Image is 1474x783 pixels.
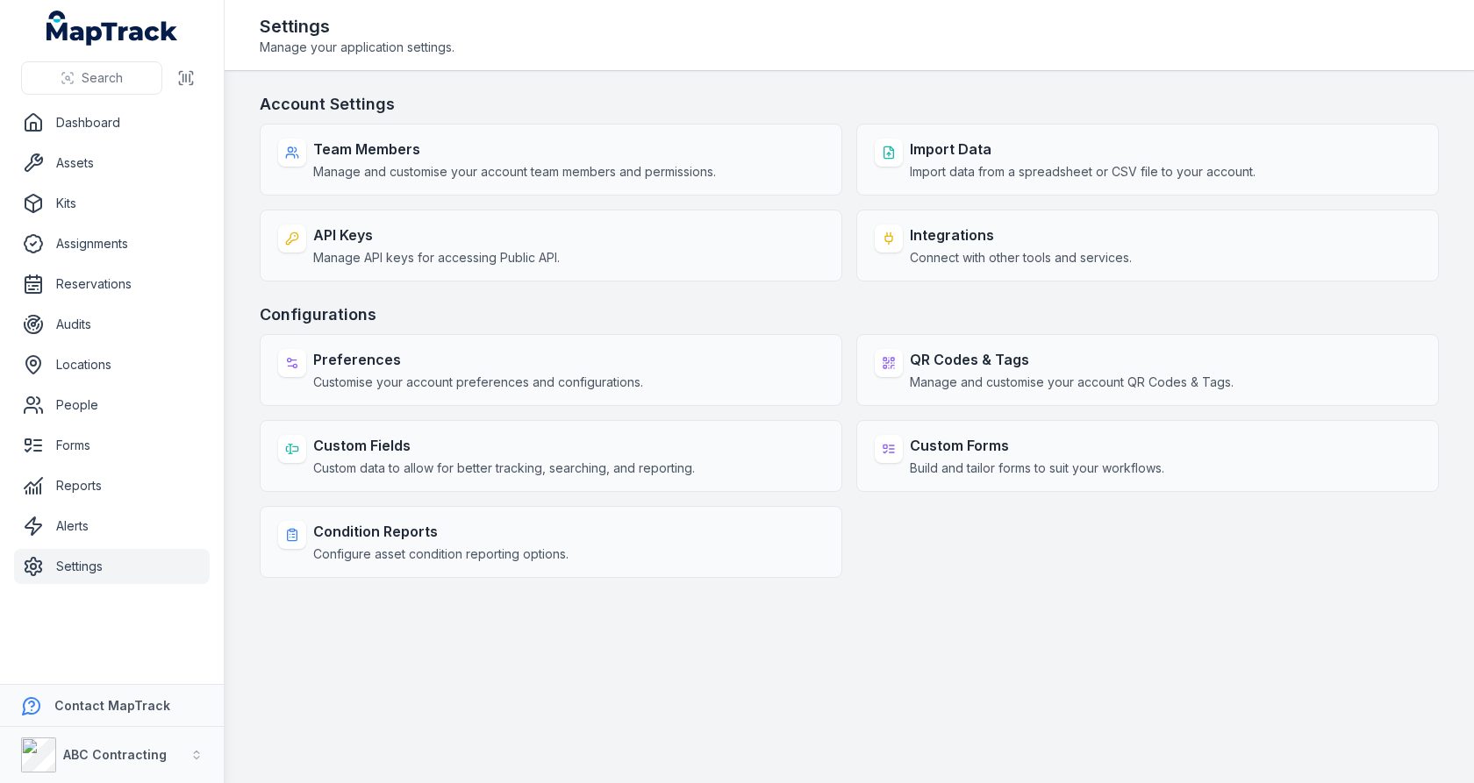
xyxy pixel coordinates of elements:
[47,11,178,46] a: MapTrack
[14,186,210,221] a: Kits
[313,374,643,391] span: Customise your account preferences and configurations.
[313,459,695,477] span: Custom data to allow for better tracking, searching, and reporting.
[260,334,842,406] a: PreferencesCustomise your account preferences and configurations.
[21,61,162,95] button: Search
[910,349,1234,370] strong: QR Codes & Tags
[910,224,1132,246] strong: Integrations
[260,210,842,281] a: API KeysManage API keys for accessing Public API.
[260,39,454,56] span: Manage your application settings.
[856,420,1439,492] a: Custom FormsBuild and tailor forms to suit your workflows.
[14,267,210,302] a: Reservations
[14,347,210,382] a: Locations
[910,459,1164,477] span: Build and tailor forms to suit your workflows.
[856,210,1439,281] a: IntegrationsConnect with other tools and services.
[313,435,695,456] strong: Custom Fields
[260,303,1439,327] h3: Configurations
[260,506,842,578] a: Condition ReportsConfigure asset condition reporting options.
[313,249,560,267] span: Manage API keys for accessing Public API.
[313,349,643,370] strong: Preferences
[260,124,842,196] a: Team MembersManage and customise your account team members and permissions.
[260,14,454,39] h2: Settings
[82,69,123,87] span: Search
[14,468,210,503] a: Reports
[54,698,170,713] strong: Contact MapTrack
[14,105,210,140] a: Dashboard
[313,163,716,181] span: Manage and customise your account team members and permissions.
[313,521,569,542] strong: Condition Reports
[856,334,1439,406] a: QR Codes & TagsManage and customise your account QR Codes & Tags.
[910,163,1256,181] span: Import data from a spreadsheet or CSV file to your account.
[856,124,1439,196] a: Import DataImport data from a spreadsheet or CSV file to your account.
[910,139,1256,160] strong: Import Data
[14,226,210,261] a: Assignments
[313,139,716,160] strong: Team Members
[260,92,1439,117] h3: Account Settings
[910,374,1234,391] span: Manage and customise your account QR Codes & Tags.
[313,545,569,563] span: Configure asset condition reporting options.
[910,249,1132,267] span: Connect with other tools and services.
[14,428,210,463] a: Forms
[14,307,210,342] a: Audits
[14,146,210,181] a: Assets
[14,388,210,423] a: People
[910,435,1164,456] strong: Custom Forms
[63,747,167,762] strong: ABC Contracting
[14,549,210,584] a: Settings
[313,224,560,246] strong: API Keys
[260,420,842,492] a: Custom FieldsCustom data to allow for better tracking, searching, and reporting.
[14,509,210,544] a: Alerts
